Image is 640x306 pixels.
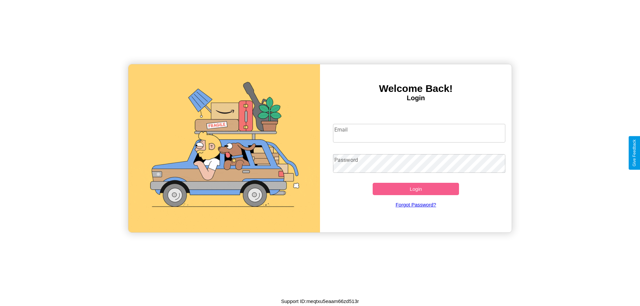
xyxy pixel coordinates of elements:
[320,94,512,102] h4: Login
[281,297,359,306] p: Support ID: meqtxu5eaam66zd513r
[128,64,320,232] img: gif
[320,83,512,94] h3: Welcome Back!
[632,140,637,166] div: Give Feedback
[330,195,502,214] a: Forgot Password?
[373,183,459,195] button: Login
